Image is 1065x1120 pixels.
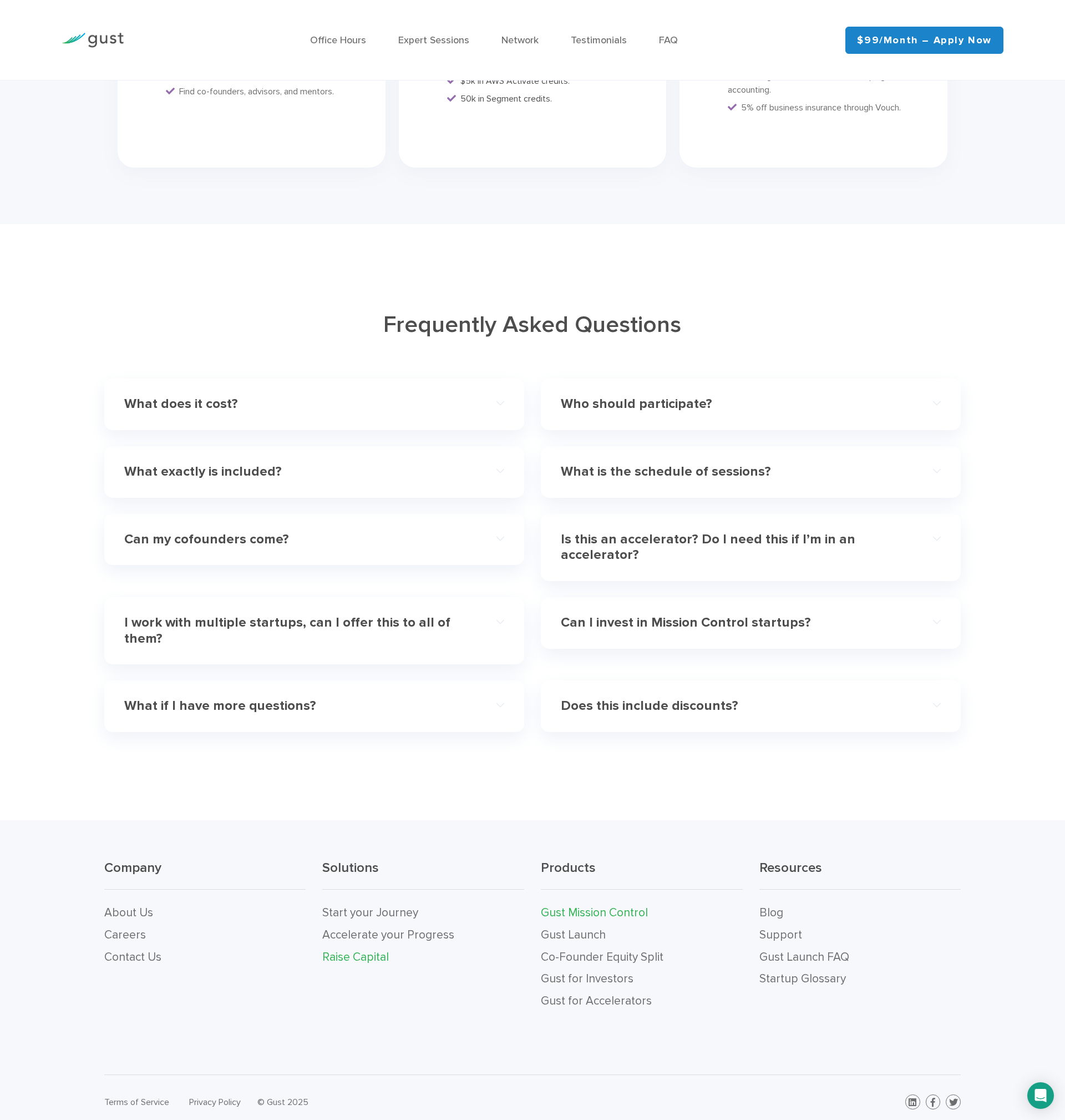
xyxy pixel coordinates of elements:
[541,994,652,1008] a: Gust for Accelerators
[189,1097,241,1107] a: Privacy Policy
[460,93,552,104] span: 50k in Segment credits.
[561,464,903,480] h4: What is the schedule of sessions?
[759,950,849,964] a: Gust Launch FAQ
[124,396,466,412] h4: What does it cost?
[571,34,627,46] a: Testimonials
[104,859,306,890] h3: Company
[541,859,743,890] h3: Products
[322,859,524,890] h3: Solutions
[501,34,539,46] a: Network
[561,532,903,564] h4: Is this an accelerator? Do I need this if I’m in an accelerator?
[541,972,633,986] a: Gust for Investors
[561,698,903,714] h4: Does this include discounts?
[310,34,366,46] a: Office Hours
[104,1097,169,1107] a: Terms of Service
[322,928,454,942] a: Accelerate your Progress
[759,972,846,986] a: Startup Glossary
[541,906,648,920] a: Gust Mission Control
[561,615,903,631] h4: Can I invest in Mission Control startups?
[659,34,678,46] a: FAQ
[322,906,418,920] a: Start your Journey
[322,950,389,964] a: Raise Capital
[759,928,802,942] a: Support
[104,950,161,964] a: Contact Us
[104,928,146,942] a: Careers
[124,532,466,548] h4: Can my cofounders come?
[124,464,466,480] h4: What exactly is included?
[104,906,153,920] a: About Us
[561,396,903,412] h4: Who should participate?
[460,75,570,86] span: $5k in AWS Activate credits.
[179,86,334,97] span: Find co-founders, advisors, and mentors.
[741,102,901,113] span: 5% off business insurance through Vouch.
[845,27,1003,54] a: $99/month – Apply Now
[257,1094,524,1110] div: © Gust 2025
[759,906,783,920] a: Blog
[541,928,606,942] a: Gust Launch
[124,615,466,647] h4: I work with multiple startups, can I offer this to all of them?
[124,698,466,714] h4: What if I have more questions?
[541,950,663,964] a: Co-Founder Equity Split
[62,33,124,48] img: Gust Logo
[759,859,961,890] h3: Resources
[104,310,961,341] h2: Frequently Asked Questions
[398,34,469,46] a: Expert Sessions
[1027,1082,1054,1109] div: Open Intercom Messenger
